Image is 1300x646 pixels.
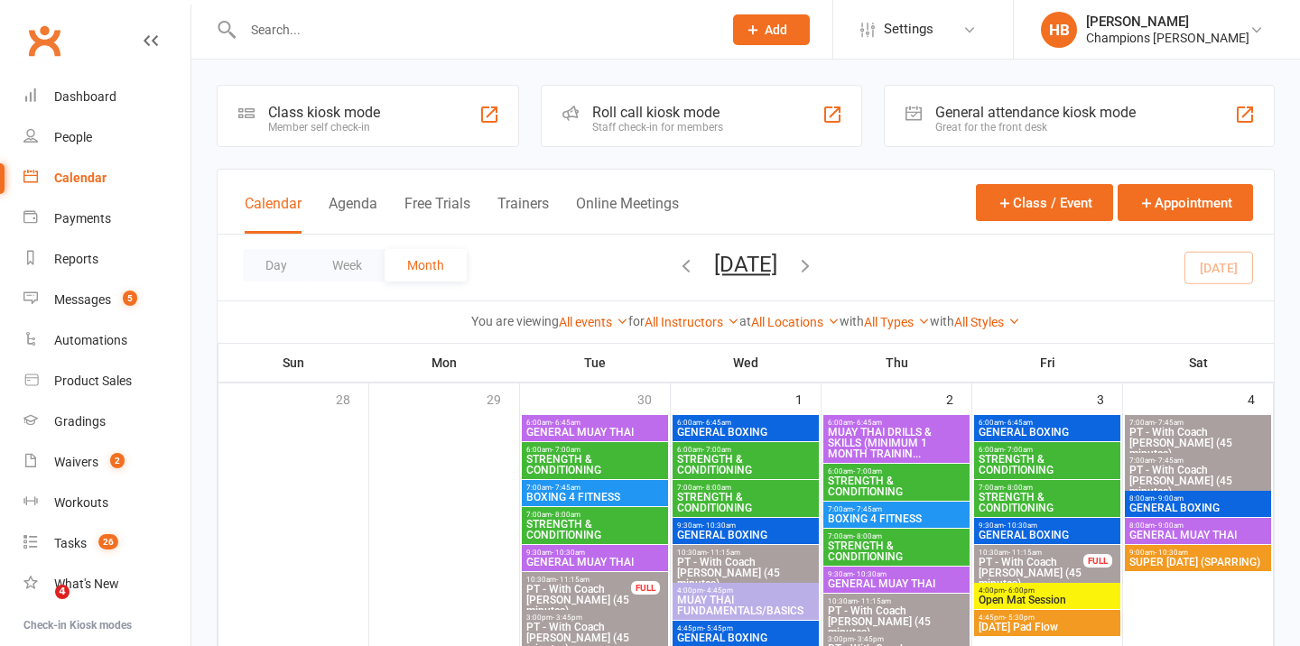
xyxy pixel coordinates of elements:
button: Day [243,249,310,281]
span: 7:00am [1128,419,1267,427]
div: Product Sales [54,374,132,388]
span: STRENGTH & CONDITIONING [827,540,966,562]
a: Product Sales [23,361,190,401]
span: SUPER [DATE] (SPARRING) [1128,557,1267,568]
span: STRENGTH & CONDITIONING [676,492,815,513]
span: 9:30am [525,549,664,557]
div: Member self check-in [268,121,380,134]
div: People [54,130,92,144]
span: 6:00am [525,446,664,454]
span: - 8:00am [552,511,580,519]
span: 9:30am [676,521,815,530]
a: What's New [23,564,190,604]
div: Workouts [54,495,108,510]
div: Reports [54,252,98,266]
span: 10:30am [978,549,1084,557]
span: STRENGTH & CONDITIONING [525,454,664,475]
span: - 3:45pm [552,614,582,622]
span: GENERAL MUAY THAI [525,557,664,568]
div: Staff check-in for members [592,121,723,134]
button: Week [310,249,385,281]
span: MUAY THAI DRILLS & SKILLS (MINIMUM 1 MONTH TRAININ... [827,427,966,459]
span: 5 [123,291,137,306]
span: 4:00pm [978,586,1117,595]
span: Settings [884,9,933,50]
span: 9:30am [827,570,966,578]
span: - 10:30am [1004,521,1037,530]
span: STRENGTH & CONDITIONING [827,475,966,497]
div: Waivers [54,455,98,469]
a: Calendar [23,158,190,198]
span: 6:00am [525,419,664,427]
span: GENERAL MUAY THAI [1128,530,1267,540]
span: 4 [55,585,70,599]
th: Thu [822,344,972,382]
span: STRENGTH & CONDITIONING [978,454,1117,475]
a: Dashboard [23,77,190,117]
a: Automations [23,320,190,361]
div: FULL [631,581,660,595]
span: GENERAL BOXING [978,530,1117,540]
span: GENERAL BOXING [676,632,815,643]
span: GENERAL BOXING [978,427,1117,438]
span: PT - With Coach [PERSON_NAME] (45 minutes) [827,605,966,638]
span: 7:00am [827,505,966,513]
span: STRENGTH & CONDITIONING [676,454,815,475]
a: Payments [23,198,190,239]
span: - 10:30am [853,570,887,578]
span: Add [765,23,787,37]
div: 30 [637,383,670,413]
span: 6:00am [978,446,1117,454]
strong: You are viewing [471,314,559,328]
div: Roll call kiosk mode [592,104,723,121]
span: PT - With Coach [PERSON_NAME] (45 minutes) [1128,465,1267,497]
span: 10:30am [676,549,815,557]
a: Gradings [23,401,190,442]
th: Fri [972,344,1123,382]
span: - 3:45pm [854,635,884,643]
div: What's New [54,577,119,591]
strong: with [930,314,954,328]
span: - 7:00am [702,446,731,454]
th: Sun [218,344,369,382]
div: 28 [336,383,368,413]
span: - 9:00am [1155,521,1184,530]
span: 7:00am [525,511,664,519]
span: BOXING 4 FITNESS [525,492,664,503]
th: Mon [369,344,520,382]
span: 4:45pm [978,614,1117,622]
div: General attendance kiosk mode [935,104,1136,121]
span: - 6:45am [853,419,882,427]
strong: at [739,314,751,328]
span: GENERAL BOXING [1128,503,1267,513]
a: Clubworx [22,18,67,63]
div: Calendar [54,171,107,185]
span: GENERAL BOXING [676,530,815,540]
span: 7:00am [676,484,815,492]
span: PT - With Coach [PERSON_NAME] (45 minutes) [525,584,632,616]
div: Gradings [54,414,106,429]
span: PT - With Coach [PERSON_NAME] (45 minutes) [1128,427,1267,459]
span: - 10:30am [552,549,585,557]
span: - 4:45pm [703,586,733,595]
a: All Styles [954,315,1020,329]
span: - 7:45am [1155,457,1184,465]
span: - 6:45am [552,419,580,427]
span: - 11:15am [858,597,891,605]
a: Messages 5 [23,280,190,320]
button: Online Meetings [576,195,679,234]
a: All Instructors [645,315,739,329]
strong: with [840,314,864,328]
span: - 7:00am [552,446,580,454]
span: - 7:00am [1004,446,1033,454]
span: - 11:15am [707,549,740,557]
span: - 11:15am [1008,549,1042,557]
span: 10:30am [525,576,632,584]
span: - 7:45am [552,484,580,492]
span: MUAY THAI FUNDAMENTALS/BASICS [676,595,815,616]
span: - 10:30am [702,521,736,530]
strong: for [628,314,645,328]
button: Month [385,249,467,281]
span: PT - With Coach [PERSON_NAME] (45 minutes) [676,557,815,589]
span: 4:45pm [676,624,815,632]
